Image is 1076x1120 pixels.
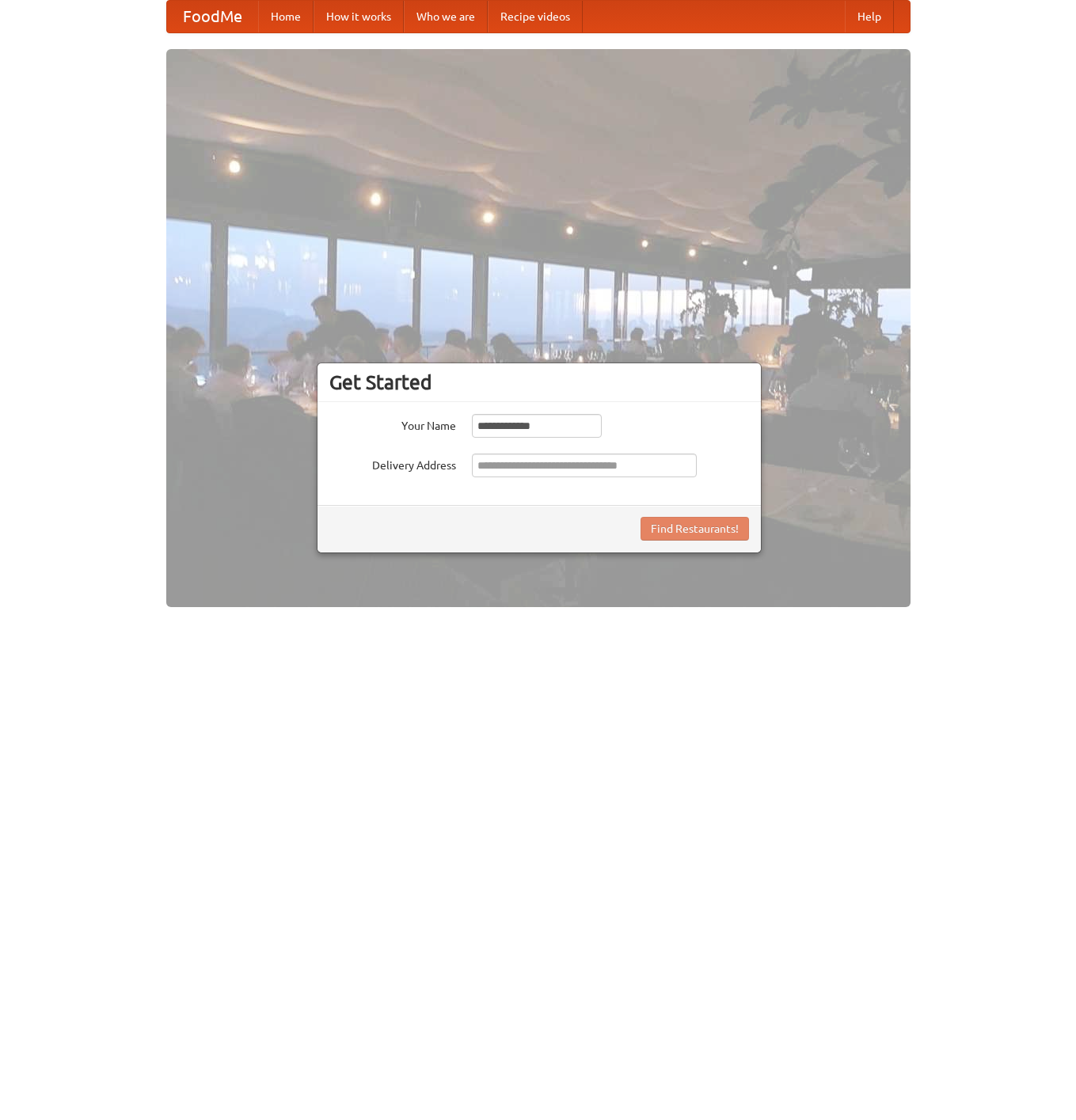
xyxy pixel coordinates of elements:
[641,517,749,541] button: Find Restaurants!
[845,1,894,32] a: Help
[329,414,456,434] label: Your Name
[167,1,258,32] a: FoodMe
[488,1,583,32] a: Recipe videos
[329,370,749,394] h3: Get Started
[404,1,488,32] a: Who we are
[329,454,456,473] label: Delivery Address
[314,1,404,32] a: How it works
[258,1,314,32] a: Home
